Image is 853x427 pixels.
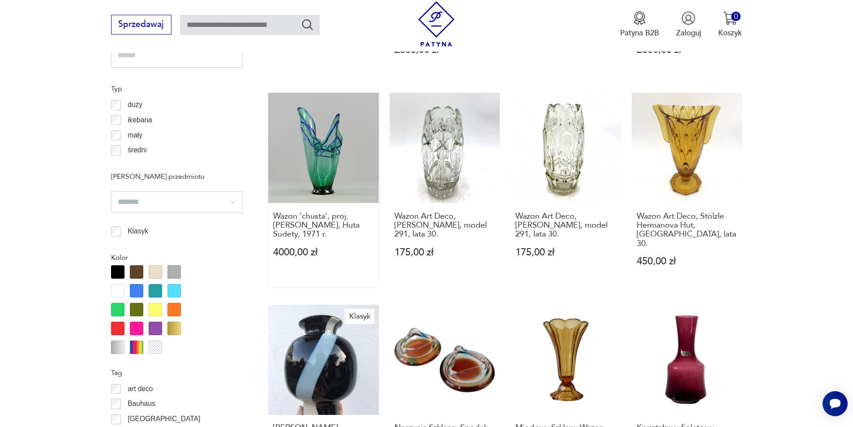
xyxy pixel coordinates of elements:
[632,93,742,287] a: Wazon Art Deco, Stölzle Hermanova Hut, Czechy, lata 30.Wazon Art Deco, Stölzle Hermanova Hut, [GE...
[128,129,142,141] p: mały
[390,93,500,287] a: Wazon Art Deco, Huta Szkła Hortensja, model 291, lata 30.Wazon Art Deco, [PERSON_NAME], model 291...
[268,93,379,287] a: Wazon 'chusta', proj. Z. Horbowy, Huta Sudety, 1971 r.Wazon 'chusta', proj. [PERSON_NAME], Huta S...
[718,28,742,38] p: Koszyk
[128,114,152,126] p: ikebana
[301,18,314,31] button: Szukaj
[394,45,495,55] p: 2600,00 zł
[731,12,741,21] div: 0
[128,99,142,111] p: duży
[718,11,742,38] button: 0Koszyk
[111,15,171,35] button: Sprzedawaj
[620,11,659,38] button: Patyna B2B
[637,45,737,55] p: 2800,00 zł
[633,11,647,25] img: Ikona medalu
[273,248,374,257] p: 4000,00 zł
[723,11,737,25] img: Ikona koszyka
[676,11,701,38] button: Zaloguj
[128,225,148,237] p: Klasyk
[111,22,171,29] a: Sprzedawaj
[637,212,737,249] h3: Wazon Art Deco, Stölzle Hermanova Hut, [GEOGRAPHIC_DATA], lata 30.
[111,171,243,182] p: [PERSON_NAME] przedmiotu
[111,83,243,95] p: Typ
[823,391,848,416] iframe: Smartsupp widget button
[414,1,459,47] img: Patyna - sklep z meblami i dekoracjami vintage
[515,248,616,257] p: 175,00 zł
[111,367,243,379] p: Tag
[128,413,200,425] p: [GEOGRAPHIC_DATA]
[510,93,621,287] a: Wazon Art Deco, Huta Szkła Hortensja, model 291, lata 30.Wazon Art Deco, [PERSON_NAME], model 291...
[682,11,695,25] img: Ikonka użytkownika
[394,248,495,257] p: 175,00 zł
[394,212,495,239] h3: Wazon Art Deco, [PERSON_NAME], model 291, lata 30.
[128,383,153,395] p: art deco
[676,28,701,38] p: Zaloguj
[128,144,146,156] p: średni
[273,212,374,239] h3: Wazon 'chusta', proj. [PERSON_NAME], Huta Sudety, 1971 r.
[515,212,616,239] h3: Wazon Art Deco, [PERSON_NAME], model 291, lata 30.
[620,11,659,38] a: Ikona medaluPatyna B2B
[128,398,155,410] p: Bauhaus
[620,28,659,38] p: Patyna B2B
[111,252,243,263] p: Kolor
[637,257,737,266] p: 450,00 zł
